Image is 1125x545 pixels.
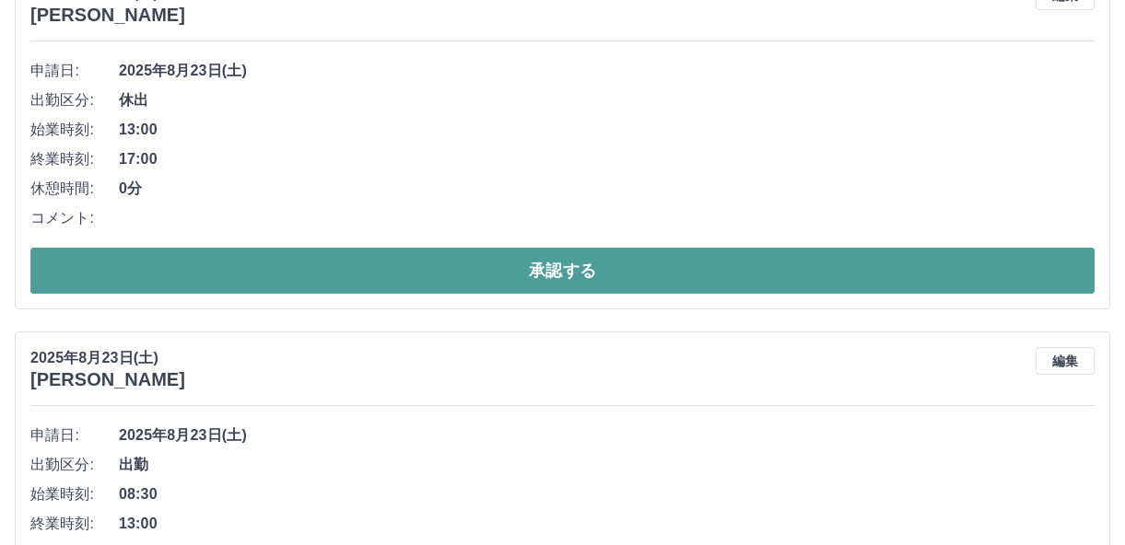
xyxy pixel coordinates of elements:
[30,248,1095,294] button: 承認する
[30,5,185,26] h3: [PERSON_NAME]
[119,60,1095,82] span: 2025年8月23日(土)
[30,369,185,390] h3: [PERSON_NAME]
[30,178,119,200] span: 休憩時間:
[119,148,1095,170] span: 17:00
[30,119,119,141] span: 始業時刻:
[30,207,119,229] span: コメント:
[30,60,119,82] span: 申請日:
[119,483,1095,505] span: 08:30
[119,89,1095,111] span: 休出
[1036,347,1095,375] button: 編集
[30,424,119,446] span: 申請日:
[30,454,119,476] span: 出勤区分:
[119,119,1095,141] span: 13:00
[30,513,119,535] span: 終業時刻:
[30,483,119,505] span: 始業時刻:
[30,347,185,369] p: 2025年8月23日(土)
[119,513,1095,535] span: 13:00
[30,148,119,170] span: 終業時刻:
[119,178,1095,200] span: 0分
[119,454,1095,476] span: 出勤
[119,424,1095,446] span: 2025年8月23日(土)
[30,89,119,111] span: 出勤区分:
